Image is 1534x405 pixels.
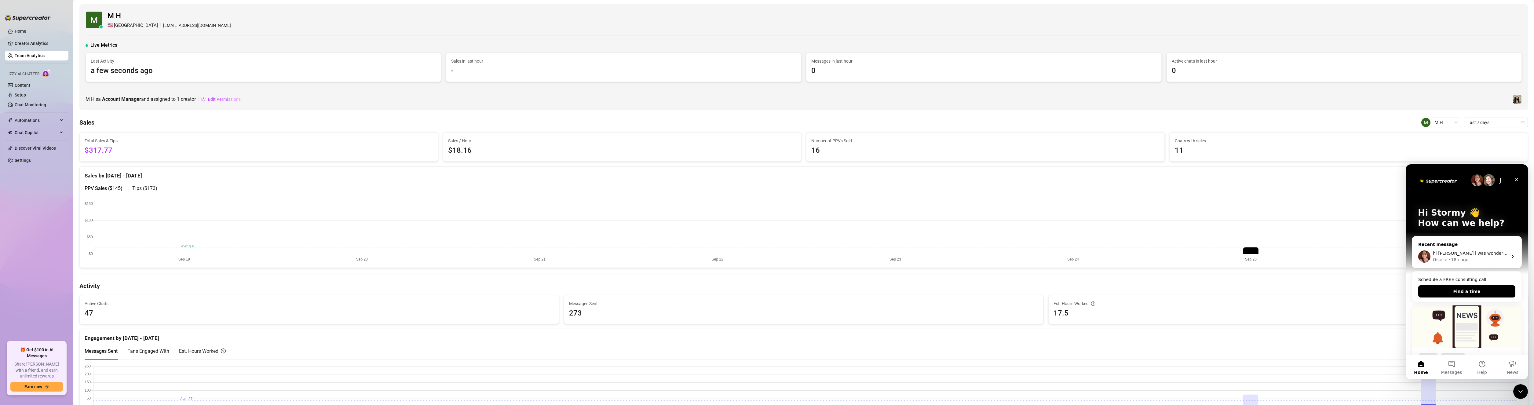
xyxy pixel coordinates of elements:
button: Edit Permissions [201,94,241,104]
div: Est. Hours Worked [179,347,226,355]
span: Sales in last hour [451,58,796,64]
button: Earn nowarrow-right [10,382,63,392]
a: Discover Viral Videos [15,146,56,151]
div: Sales by [DATE] - [DATE] [85,167,1523,180]
img: 🚀 New Release: Like & Comment Bumps [6,141,116,184]
span: 1 [177,96,180,102]
span: setting [201,97,206,101]
a: Creator Analytics [15,38,64,48]
span: M H is a and assigned to creator [86,95,196,103]
span: arrow-right [45,385,49,389]
span: 🎁 Get $100 in AI Messages [10,347,63,359]
span: Live Metrics [90,42,117,49]
span: Messages [35,206,57,210]
b: Account Manager [102,96,141,102]
h4: Activity [79,282,1528,290]
div: Close [105,10,116,21]
div: + 2 labels [35,189,60,195]
span: Help [71,206,81,210]
span: Last 7 days [1467,118,1524,127]
span: M H [1434,118,1458,127]
iframe: Intercom live chat [1513,384,1528,399]
span: PPV Sales ( $145 ) [85,185,122,191]
span: Sales / Hour [448,137,796,144]
span: $317.77 [85,145,433,156]
span: Chats with sales [1175,137,1523,144]
span: Messages in last hour [811,58,1156,64]
span: Last Activity [91,58,436,64]
span: Edit Permissions [208,97,241,102]
img: AI Chatter [42,69,51,78]
img: Chat Copilot [8,130,12,135]
span: Share [PERSON_NAME] with a friend, and earn unlimited rewards [10,361,63,379]
span: Home [8,206,22,210]
span: 🇺🇸 [108,22,113,29]
span: 17.5 [1054,308,1523,319]
h4: Sales [79,118,94,127]
span: Messages Sent [85,348,118,354]
div: [EMAIL_ADDRESS][DOMAIN_NAME] [108,22,231,29]
a: Chat Monitoring [15,102,46,107]
a: Settings [15,158,31,163]
div: Giselle [27,92,42,99]
div: Est. Hours Worked [1054,300,1523,307]
span: Active Chats [85,300,554,307]
span: Chat Copilot [15,128,58,137]
span: 47 [85,308,554,319]
button: Messages [31,191,61,215]
img: logo-BBDzfeDw.svg [5,15,51,21]
img: M H [86,12,102,28]
span: 0 [1172,65,1517,77]
span: Izzy AI Chatter [9,71,39,77]
a: Team Analytics [15,53,45,58]
a: Content [15,83,30,88]
span: $18.16 [448,145,796,156]
img: Stormy [1513,95,1521,104]
img: M H [1421,118,1430,127]
div: Schedule a FREE consulting call: [13,112,110,119]
span: thunderbolt [8,118,13,123]
span: Number of PPVs Sold [811,137,1160,144]
span: Tips ( $173 ) [132,185,157,191]
div: Feature [13,189,32,195]
span: hi [PERSON_NAME] i was wondering if when my team member clicks claim tip if it would be in their ... [27,86,454,91]
span: Active chats in last hour [1172,58,1517,64]
div: Engagement by [DATE] - [DATE] [85,329,1523,342]
span: Automations [15,115,58,125]
span: News [101,206,113,210]
button: Find a time [13,121,110,133]
button: News [92,191,122,215]
span: 0 [811,65,1156,77]
div: • 18h ago [43,92,63,99]
span: question-circle [221,347,226,355]
span: Total Sales & Tips [85,137,433,144]
span: Fans Engaged With [127,348,169,354]
span: 273 [569,308,1038,319]
div: 🚀 New Release: Like & Comment BumpsFeature+ 2 labels [6,141,116,225]
span: question-circle [1091,300,1095,307]
span: [GEOGRAPHIC_DATA] [114,22,158,29]
a: Setup [15,93,26,97]
span: calendar [1521,121,1525,124]
span: Earn now [24,384,42,389]
span: M H [108,10,231,22]
a: Home [15,29,26,34]
span: - [451,65,796,77]
span: 11 [1175,145,1523,156]
span: a few seconds ago [91,65,436,77]
button: Help [61,191,92,215]
iframe: Intercom live chat [1406,164,1528,379]
span: Messages Sent [569,300,1038,307]
span: 16 [811,145,1160,156]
